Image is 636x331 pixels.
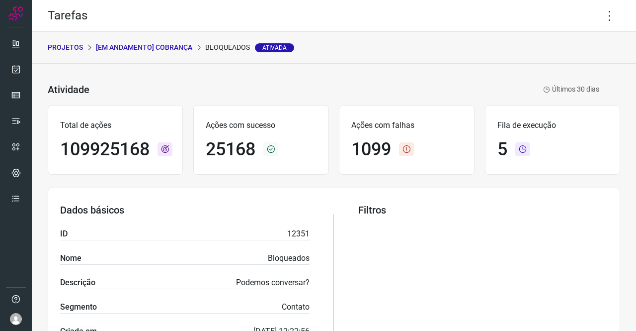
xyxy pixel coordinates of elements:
p: Podemos conversar? [236,277,310,289]
p: Bloqueados [205,42,294,53]
span: Ativada [255,43,294,52]
p: Total de ações [60,119,170,131]
h3: Atividade [48,84,89,96]
p: Fila de execução [497,119,608,131]
label: Descrição [60,277,95,289]
p: Ações com falhas [351,119,462,131]
h3: Filtros [358,204,608,216]
p: PROJETOS [48,42,83,53]
img: avatar-user-boy.jpg [10,313,22,325]
p: [Em andamento] COBRANÇA [96,42,192,53]
label: ID [60,228,68,240]
h1: 109925168 [60,139,150,160]
p: Bloqueados [268,252,310,264]
h1: 1099 [351,139,391,160]
p: 12351 [287,228,310,240]
label: Segmento [60,301,97,313]
img: Logo [8,6,23,21]
h2: Tarefas [48,8,87,23]
p: Contato [282,301,310,313]
label: Nome [60,252,81,264]
h1: 5 [497,139,507,160]
h1: 25168 [206,139,255,160]
p: Últimos 30 dias [543,84,599,95]
p: Ações com sucesso [206,119,316,131]
h3: Dados básicos [60,204,310,216]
